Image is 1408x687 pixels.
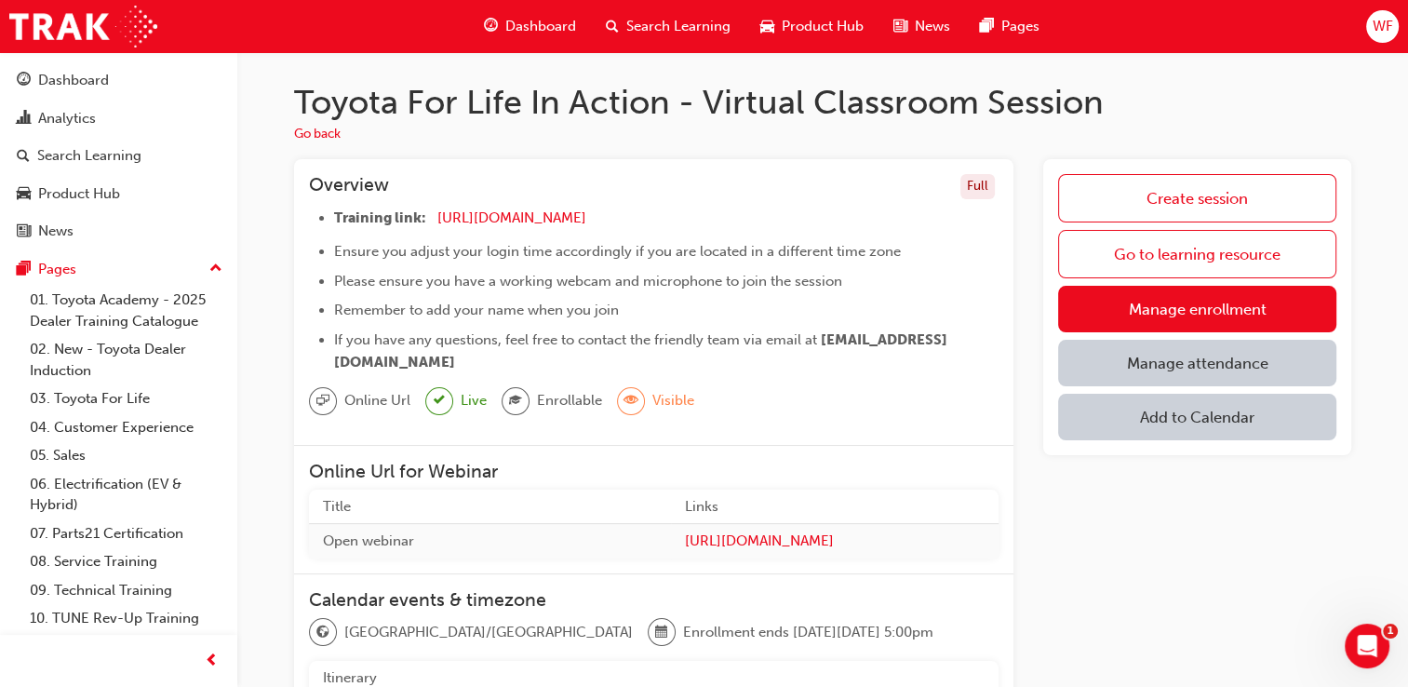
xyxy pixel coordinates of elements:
span: chart-icon [17,111,31,128]
a: [URL][DOMAIN_NAME] [685,531,985,552]
span: [GEOGRAPHIC_DATA]/[GEOGRAPHIC_DATA] [344,622,633,643]
h3: Overview [309,174,389,199]
span: [EMAIL_ADDRESS][DOMAIN_NAME] [334,331,947,370]
span: graduationCap-icon [509,389,522,413]
div: Product Hub [38,183,120,205]
span: Dashboard [505,16,576,37]
a: 03. Toyota For Life [22,384,230,413]
a: 05. Sales [22,441,230,470]
span: Live [461,390,487,411]
div: Dashboard [38,70,109,91]
a: 10. TUNE Rev-Up Training [22,604,230,633]
span: Product Hub [782,16,864,37]
a: Analytics [7,101,230,136]
a: [URL][DOMAIN_NAME] [437,209,586,226]
span: pages-icon [17,262,31,278]
span: prev-icon [205,650,219,673]
span: If you have any questions, feel free to contact the friendly team via email at [334,331,817,348]
h3: Calendar events & timezone [309,589,999,611]
span: globe-icon [316,621,329,645]
button: Pages [7,252,230,287]
a: Manage enrollment [1058,286,1336,332]
button: Add to Calendar [1058,394,1336,440]
iframe: Intercom live chat [1345,624,1389,668]
a: 09. Technical Training [22,576,230,605]
a: guage-iconDashboard [469,7,591,46]
span: Visible [652,390,694,411]
div: News [38,221,74,242]
span: sessionType_ONLINE_URL-icon [316,389,329,413]
th: Title [309,490,671,524]
th: Links [671,490,999,524]
div: Analytics [38,108,96,129]
img: Trak [9,6,157,47]
a: search-iconSearch Learning [591,7,745,46]
span: news-icon [893,15,907,38]
a: Go to learning resource [1058,230,1336,278]
div: Search Learning [37,145,141,167]
span: Remember to add your name when you join [334,302,619,318]
span: News [915,16,950,37]
a: 08. Service Training [22,547,230,576]
span: Online Url [344,390,410,411]
div: Full [960,174,995,199]
button: WF [1366,10,1399,43]
h1: Toyota For Life In Action - Virtual Classroom Session [294,82,1351,123]
span: tick-icon [434,389,445,412]
a: news-iconNews [878,7,965,46]
span: Enrollment ends [DATE][DATE] 5:00pm [683,622,933,643]
span: WF [1372,16,1392,37]
a: pages-iconPages [965,7,1054,46]
span: guage-icon [484,15,498,38]
span: Enrollable [537,390,602,411]
a: News [7,214,230,249]
span: pages-icon [980,15,994,38]
button: DashboardAnalyticsSearch LearningProduct HubNews [7,60,230,252]
a: car-iconProduct Hub [745,7,878,46]
a: 06. Electrification (EV & Hybrid) [22,470,230,519]
span: search-icon [17,148,30,165]
span: eye-icon [624,389,637,413]
span: Pages [1001,16,1039,37]
span: Please ensure you have a working webcam and microphone to join the session [334,273,842,290]
a: 04. Customer Experience [22,413,230,442]
a: Dashboard [7,63,230,98]
span: search-icon [606,15,619,38]
span: up-icon [209,257,222,281]
a: All Pages [22,633,230,662]
a: 02. New - Toyota Dealer Induction [22,335,230,384]
a: Manage attendance [1058,340,1336,386]
span: guage-icon [17,73,31,89]
button: Go back [294,124,341,145]
a: 01. Toyota Academy - 2025 Dealer Training Catalogue [22,286,230,335]
span: 1 [1383,624,1398,639]
h3: Online Url for Webinar [309,461,999,482]
span: car-icon [760,15,774,38]
span: Search Learning [626,16,731,37]
span: Ensure you adjust your login time accordingly if you are located in a different time zone [334,243,901,260]
a: Search Learning [7,139,230,173]
span: Open webinar [323,532,414,549]
a: Create session [1058,174,1336,222]
span: car-icon [17,186,31,203]
span: calendar-icon [655,621,668,645]
span: Training link: [334,209,426,226]
a: Product Hub [7,177,230,211]
a: 07. Parts21 Certification [22,519,230,548]
span: news-icon [17,223,31,240]
div: Pages [38,259,76,280]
